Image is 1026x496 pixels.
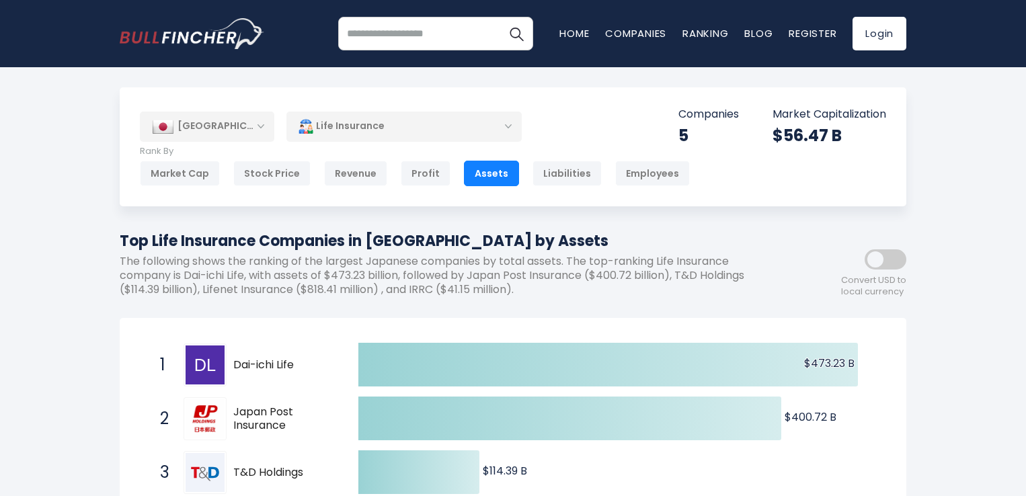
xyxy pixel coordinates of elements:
a: Home [559,26,589,40]
a: Companies [605,26,666,40]
span: Dai-ichi Life [233,358,335,372]
div: Profit [401,161,450,186]
div: Assets [464,161,519,186]
a: Blog [744,26,773,40]
div: Market Cap [140,161,220,186]
a: Ranking [682,26,728,40]
p: Rank By [140,146,690,157]
div: [GEOGRAPHIC_DATA] [140,112,274,141]
div: Liabilities [532,161,602,186]
a: Login [853,17,906,50]
span: T&D Holdings [233,466,335,480]
p: Companies [678,108,739,122]
text: $473.23 B [804,356,855,371]
span: 2 [153,407,167,430]
h1: Top Life Insurance Companies in [GEOGRAPHIC_DATA] by Assets [120,230,785,252]
div: Revenue [324,161,387,186]
span: Convert USD to local currency [841,275,906,298]
div: 5 [678,125,739,146]
a: Register [789,26,836,40]
text: $114.39 B [483,463,527,479]
img: Japan Post Insurance [186,399,225,438]
span: 3 [153,461,167,484]
p: The following shows the ranking of the largest Japanese companies by total assets. The top-rankin... [120,255,785,296]
img: T&D Holdings [186,453,225,492]
div: Employees [615,161,690,186]
div: Stock Price [233,161,311,186]
a: Go to homepage [120,18,264,49]
img: bullfincher logo [120,18,264,49]
button: Search [500,17,533,50]
p: Market Capitalization [773,108,886,122]
div: $56.47 B [773,125,886,146]
span: 1 [153,354,167,376]
span: Japan Post Insurance [233,405,335,433]
div: Life Insurance [286,111,522,142]
text: $400.72 B [785,409,836,425]
img: Dai-ichi Life [186,345,225,384]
